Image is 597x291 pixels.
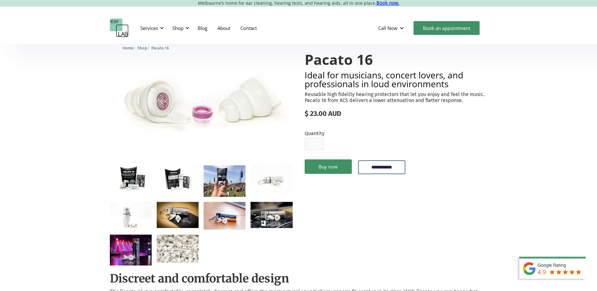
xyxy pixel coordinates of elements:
[212,19,235,37] a: About
[110,202,152,230] a: open lightbox
[138,46,147,50] span: Shop
[305,71,487,88] h2: Ideal for musicians, concert lovers, and professionals in loud environments
[122,45,138,51] li: 〉
[204,202,245,230] a: open lightbox
[414,21,480,35] a: Book an appointment
[169,19,191,37] div: Shop
[157,235,199,263] a: open lightbox
[110,272,487,285] h2: Discreet and comfortable design
[305,130,324,136] label: Quantity
[193,19,212,37] a: Blog
[157,202,199,228] a: open lightbox
[122,46,133,50] span: Home
[122,45,133,51] a: Home
[137,19,166,37] div: Services
[110,39,293,160] a: open lightbox
[151,46,169,50] span: Pacato 16
[305,52,487,67] h1: Pacato 16
[110,39,293,160] img: Pacato 16
[140,25,158,31] div: Services
[305,159,352,174] a: Buy now
[251,165,292,193] a: open lightbox
[373,19,410,37] div: Call Now
[305,91,487,103] p: Reusable high fidelity hearing protectors that let you enjoy and feel the music. Pacato 16 from A...
[151,45,169,51] a: Pacato 16
[378,25,397,31] div: Call Now
[235,19,262,37] a: Contact
[138,45,151,51] li: 〉
[305,110,487,118] div: $ 23.00 AUD
[172,25,183,31] div: Shop
[204,165,245,197] a: open lightbox
[138,45,147,51] a: Shop
[110,165,152,193] a: open lightbox
[110,19,129,37] a: home
[110,235,152,265] a: open lightbox
[251,202,292,228] a: open lightbox
[157,165,199,193] a: open lightbox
